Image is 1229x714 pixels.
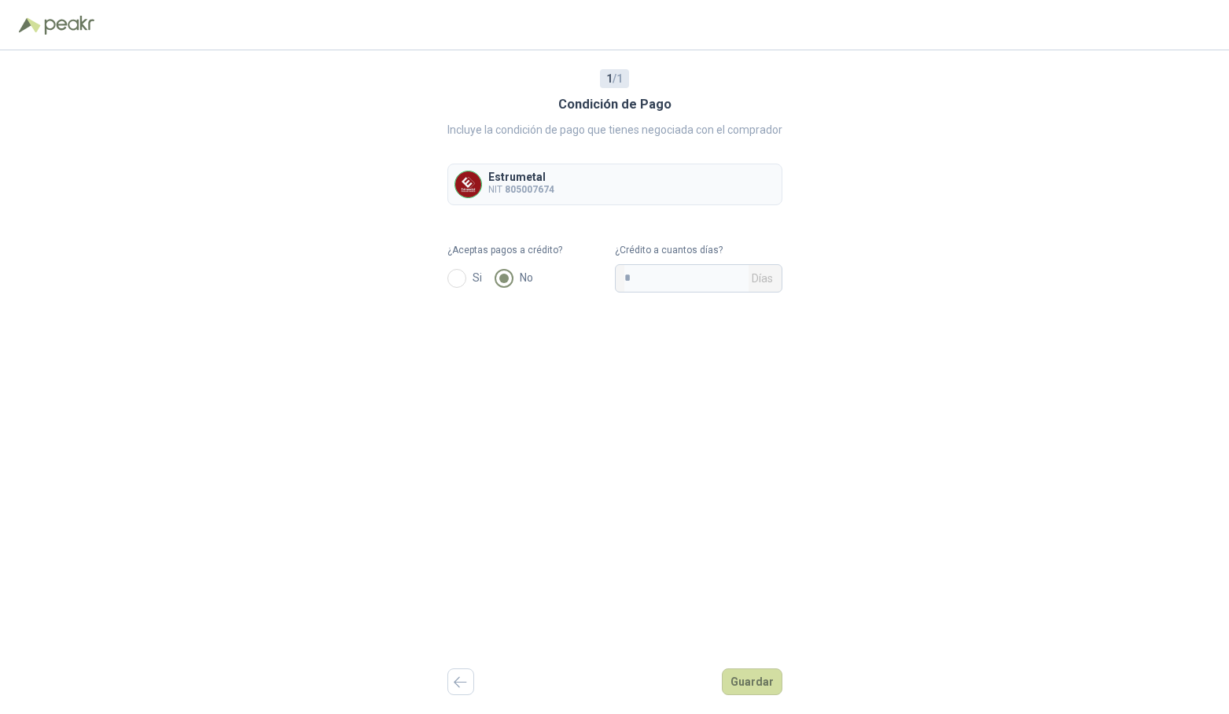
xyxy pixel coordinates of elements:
[513,269,539,286] span: No
[455,171,481,197] img: Company Logo
[505,184,554,195] b: 805007674
[19,17,41,33] img: Logo
[488,171,554,182] p: Estrumetal
[615,243,782,258] label: ¿Crédito a cuantos días?
[488,182,554,197] p: NIT
[447,121,782,138] p: Incluye la condición de pago que tienes negociada con el comprador
[722,668,782,695] button: Guardar
[606,72,613,85] b: 1
[558,94,672,115] h3: Condición de Pago
[447,243,615,258] label: ¿Aceptas pagos a crédito?
[752,265,773,292] span: Días
[44,16,94,35] img: Peakr
[606,70,623,87] span: / 1
[466,269,488,286] span: Si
